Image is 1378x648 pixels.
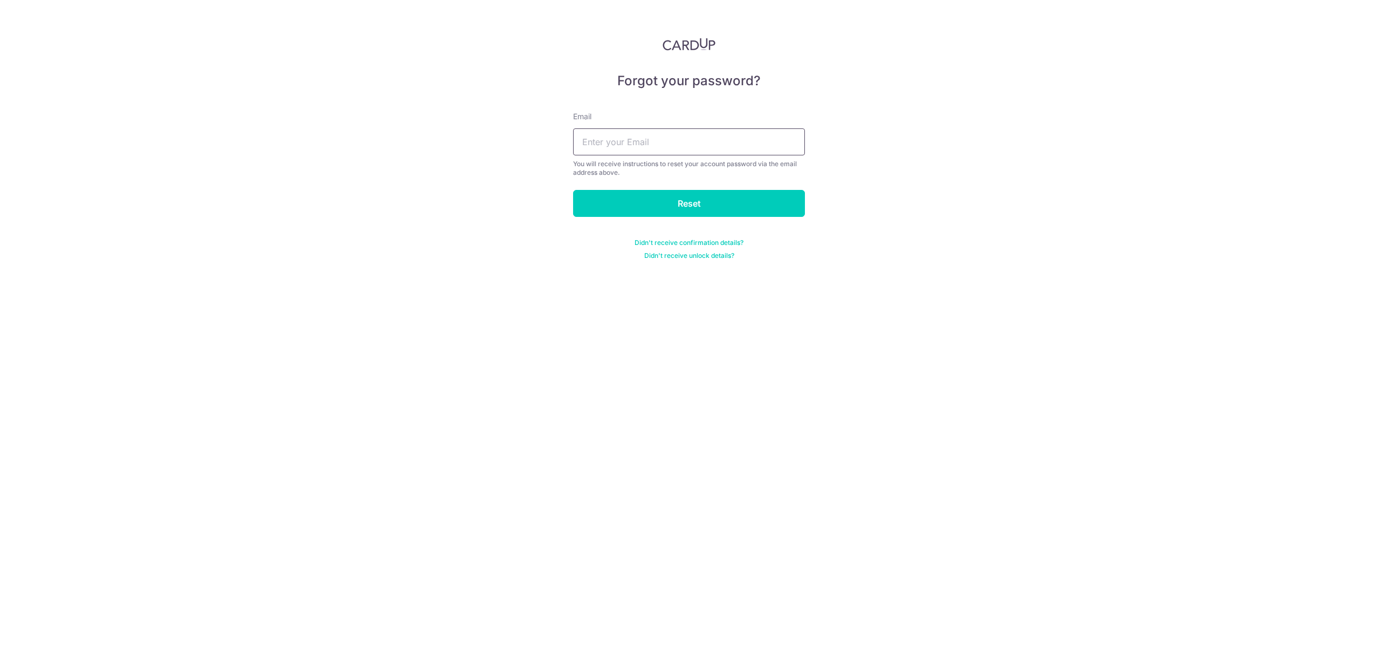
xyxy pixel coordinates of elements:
[663,38,715,51] img: CardUp Logo
[644,251,734,260] a: Didn't receive unlock details?
[573,190,805,217] input: Reset
[573,72,805,90] h5: Forgot your password?
[573,128,805,155] input: Enter your Email
[635,238,743,247] a: Didn't receive confirmation details?
[573,160,805,177] div: You will receive instructions to reset your account password via the email address above.
[573,111,591,122] label: Email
